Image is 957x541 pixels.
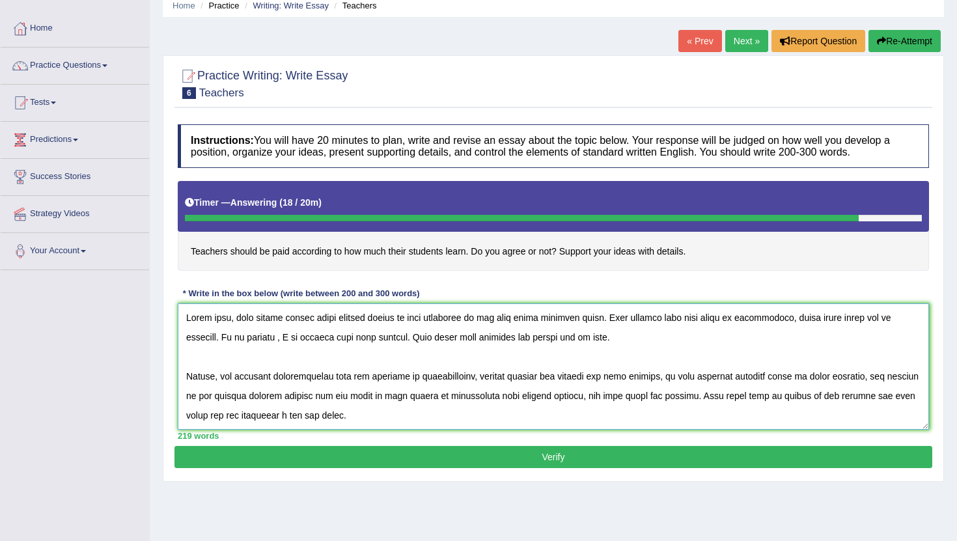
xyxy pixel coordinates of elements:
a: Home [173,1,195,10]
span: 6 [182,87,196,99]
a: « Prev [678,30,721,52]
a: Success Stories [1,159,149,191]
b: Answering [230,197,277,208]
b: 18 / 20m [283,197,318,208]
b: ) [318,197,322,208]
b: ( [279,197,283,208]
a: Home [1,10,149,43]
a: Tests [1,85,149,117]
h2: Practice Writing: Write Essay [178,66,348,99]
a: Predictions [1,122,149,154]
a: Writing: Write Essay [253,1,329,10]
small: Teachers [199,87,244,99]
a: Next » [725,30,768,52]
div: * Write in the box below (write between 200 and 300 words) [178,287,424,299]
h5: Timer — [185,198,322,208]
button: Verify [174,446,932,468]
a: Your Account [1,233,149,266]
div: 219 words [178,430,929,442]
h4: You will have 20 minutes to plan, write and revise an essay about the topic below. Your response ... [178,124,929,168]
button: Report Question [771,30,865,52]
b: Instructions: [191,135,254,146]
a: Strategy Videos [1,196,149,229]
button: Re-Attempt [868,30,941,52]
a: Practice Questions [1,48,149,80]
